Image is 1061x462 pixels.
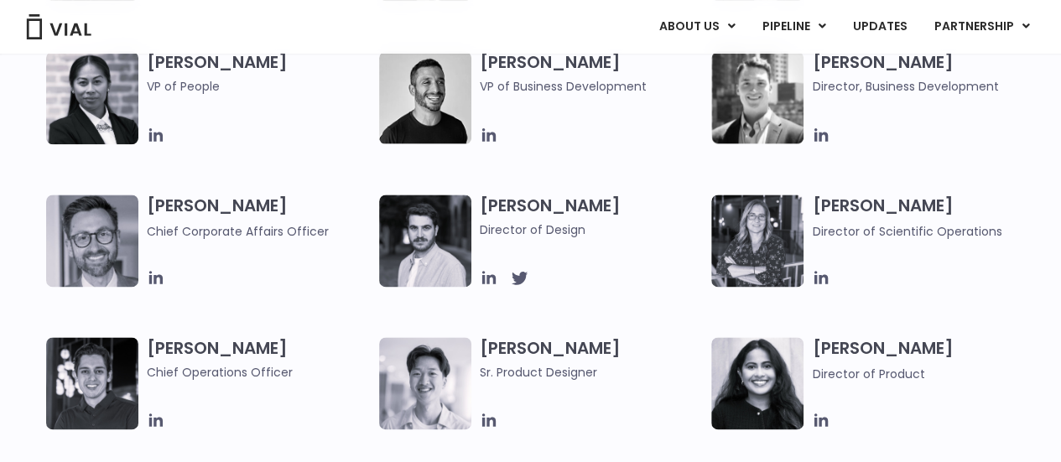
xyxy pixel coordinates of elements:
[147,363,371,382] span: Chief Operations Officer
[646,13,748,41] a: ABOUT USMenu Toggle
[711,51,804,143] img: A black and white photo of a smiling man in a suit at ARVO 2023.
[46,51,138,144] img: Catie
[46,337,138,429] img: Headshot of smiling man named Josh
[812,366,924,382] span: Director of Product
[46,195,138,287] img: Paolo-M
[147,195,371,241] h3: [PERSON_NAME]
[711,195,804,287] img: Headshot of smiling woman named Sarah
[840,13,920,41] a: UPDATES
[147,77,371,96] span: VP of People
[379,337,471,429] img: Brennan
[812,51,1036,96] h3: [PERSON_NAME]
[711,337,804,429] img: Smiling woman named Dhruba
[379,195,471,287] img: Headshot of smiling man named Albert
[812,337,1036,383] h3: [PERSON_NAME]
[147,337,371,382] h3: [PERSON_NAME]
[480,337,704,382] h3: [PERSON_NAME]
[25,14,92,39] img: Vial Logo
[812,223,1001,240] span: Director of Scientific Operations
[749,13,839,41] a: PIPELINEMenu Toggle
[812,195,1036,241] h3: [PERSON_NAME]
[480,363,704,382] span: Sr. Product Designer
[480,221,704,239] span: Director of Design
[480,195,704,239] h3: [PERSON_NAME]
[921,13,1043,41] a: PARTNERSHIPMenu Toggle
[379,51,471,143] img: A black and white photo of a man smiling.
[812,77,1036,96] span: Director, Business Development
[147,223,329,240] span: Chief Corporate Affairs Officer
[480,51,704,96] h3: [PERSON_NAME]
[480,77,704,96] span: VP of Business Development
[147,51,371,120] h3: [PERSON_NAME]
